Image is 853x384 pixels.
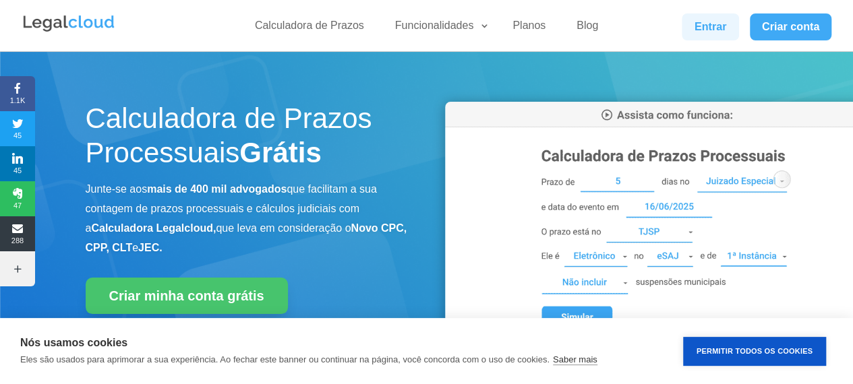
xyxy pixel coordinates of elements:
a: Saber mais [553,354,597,365]
a: Criar conta [750,13,832,40]
a: Entrar [682,13,738,40]
b: JEC. [138,242,163,253]
p: Eles são usados para aprimorar a sua experiência. Ao fechar este banner ou continuar na página, v... [20,354,550,364]
a: Blog [568,19,606,38]
a: Planos [504,19,554,38]
b: mais de 400 mil advogados [147,183,287,195]
a: Calculadora de Prazos [247,19,372,38]
a: Funcionalidades [387,19,490,38]
a: Criar minha conta grátis [86,278,288,314]
p: Junte-se aos que facilitam a sua contagem de prazos processuais e cálculos judiciais com a que le... [86,180,408,257]
strong: Nós usamos cookies [20,337,127,348]
button: Permitir Todos os Cookies [683,337,826,366]
b: Calculadora Legalcloud, [91,222,216,234]
b: Novo CPC, CPP, CLT [86,222,407,253]
a: Logo da Legalcloud [22,24,116,36]
img: Legalcloud Logo [22,13,116,34]
h1: Calculadora de Prazos Processuais [86,102,408,177]
strong: Grátis [239,137,321,168]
